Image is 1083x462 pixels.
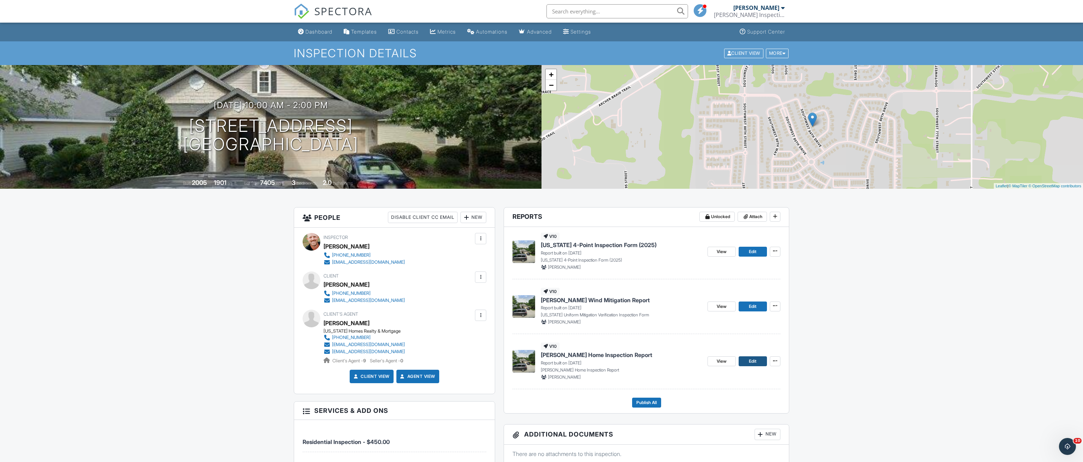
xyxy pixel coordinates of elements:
[323,290,405,297] a: [PHONE_NUMBER]
[332,335,371,340] div: [PHONE_NUMBER]
[714,11,785,18] div: Garber Inspection Services
[546,69,556,80] a: Zoom in
[341,25,380,39] a: Templates
[747,29,785,35] div: Support Center
[766,48,789,58] div: More
[323,297,405,304] a: [EMAIL_ADDRESS][DOMAIN_NAME]
[396,29,419,35] div: Contacts
[323,273,339,279] span: Client
[332,298,405,303] div: [EMAIL_ADDRESS][DOMAIN_NAME]
[332,349,405,355] div: [EMAIL_ADDRESS][DOMAIN_NAME]
[399,373,435,380] a: Agent View
[332,259,405,265] div: [EMAIL_ADDRESS][DOMAIN_NAME]
[292,179,296,186] div: 3
[1073,438,1082,444] span: 10
[294,402,495,420] h3: Services & Add ons
[504,425,789,445] h3: Additional Documents
[370,358,403,363] span: Seller's Agent -
[323,311,358,317] span: Client's Agent
[385,25,422,39] a: Contacts
[363,358,366,363] strong: 9
[460,212,486,223] div: New
[295,25,335,39] a: Dashboard
[1059,438,1076,455] iframe: Intercom live chat
[303,425,486,452] li: Service: Residential Inspection
[332,252,371,258] div: [PHONE_NUMBER]
[323,318,369,328] a: [PERSON_NAME]
[737,25,788,39] a: Support Center
[294,10,372,24] a: SPECTORA
[476,29,508,35] div: Automations
[996,184,1007,188] a: Leaflet
[546,4,688,18] input: Search everything...
[724,48,763,58] div: Client View
[276,181,285,186] span: sq.ft.
[314,4,372,18] span: SPECTORA
[437,29,456,35] div: Metrics
[400,358,403,363] strong: 0
[994,183,1083,189] div: |
[214,179,227,186] div: 1901
[1028,184,1081,188] a: © OpenStreetMap contributors
[294,207,495,228] h3: People
[183,181,191,186] span: Built
[332,342,405,347] div: [EMAIL_ADDRESS][DOMAIN_NAME]
[323,279,369,290] div: [PERSON_NAME]
[323,348,405,355] a: [EMAIL_ADDRESS][DOMAIN_NAME]
[427,25,459,39] a: Metrics
[244,181,259,186] span: Lot Size
[323,241,369,252] div: [PERSON_NAME]
[464,25,510,39] a: Automations (Basic)
[228,181,237,186] span: sq. ft.
[323,328,411,334] div: [US_STATE] Homes Realty & Mortgage
[323,179,332,186] div: 2.0
[560,25,594,39] a: Settings
[305,29,332,35] div: Dashboard
[297,181,316,186] span: bedrooms
[192,179,207,186] div: 2005
[527,29,552,35] div: Advanced
[352,373,390,380] a: Client View
[323,252,405,259] a: [PHONE_NUMBER]
[214,100,328,110] h3: [DATE] 10:00 am - 2:00 pm
[332,358,367,363] span: Client's Agent -
[323,334,405,341] a: [PHONE_NUMBER]
[723,50,765,55] a: Client View
[323,259,405,266] a: [EMAIL_ADDRESS][DOMAIN_NAME]
[183,117,359,154] h1: [STREET_ADDRESS] [GEOGRAPHIC_DATA]
[332,291,371,296] div: [PHONE_NUMBER]
[1008,184,1027,188] a: © MapTiler
[333,181,353,186] span: bathrooms
[512,450,780,458] p: There are no attachments to this inspection.
[516,25,555,39] a: Advanced
[351,29,377,35] div: Templates
[260,179,275,186] div: 7405
[546,80,556,90] a: Zoom out
[388,212,458,223] div: Disable Client CC Email
[733,4,779,11] div: [PERSON_NAME]
[755,429,780,440] div: New
[294,47,789,59] h1: Inspection Details
[323,235,348,240] span: Inspector
[571,29,591,35] div: Settings
[303,438,390,445] span: Residential Inspection - $450.00
[323,341,405,348] a: [EMAIL_ADDRESS][DOMAIN_NAME]
[294,4,309,19] img: The Best Home Inspection Software - Spectora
